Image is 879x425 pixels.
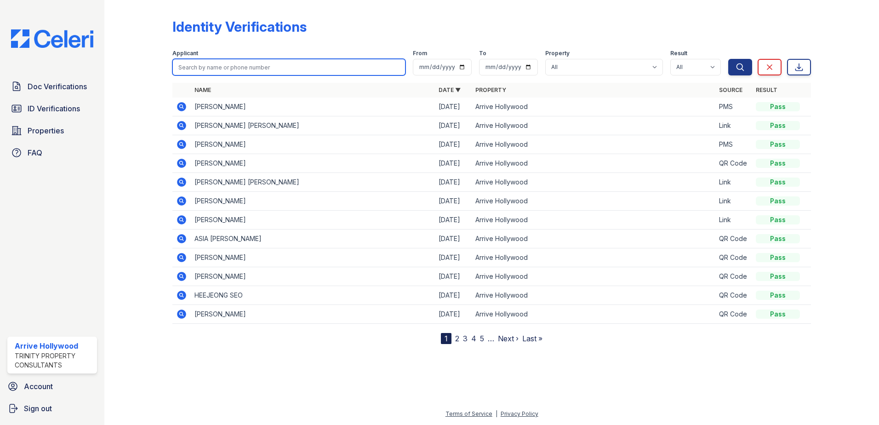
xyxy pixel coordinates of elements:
td: Arrive Hollywood [472,267,716,286]
td: Arrive Hollywood [472,135,716,154]
td: [DATE] [435,248,472,267]
td: [PERSON_NAME] [191,267,435,286]
td: [PERSON_NAME] [191,192,435,211]
td: Arrive Hollywood [472,286,716,305]
div: Pass [756,159,800,168]
div: Pass [756,196,800,206]
span: Properties [28,125,64,136]
a: Next › [498,334,519,343]
label: From [413,50,427,57]
td: [DATE] [435,305,472,324]
td: [PERSON_NAME] [191,154,435,173]
td: [DATE] [435,98,472,116]
div: Pass [756,234,800,243]
td: [DATE] [435,192,472,211]
div: Pass [756,215,800,224]
label: Result [670,50,687,57]
div: Pass [756,272,800,281]
td: [PERSON_NAME] [PERSON_NAME] [191,116,435,135]
td: [DATE] [435,116,472,135]
a: Last » [522,334,542,343]
a: Account [4,377,101,396]
span: … [488,333,494,344]
div: Pass [756,178,800,187]
span: Sign out [24,403,52,414]
a: Result [756,86,777,93]
a: Doc Verifications [7,77,97,96]
td: Arrive Hollywood [472,173,716,192]
td: QR Code [715,305,752,324]
a: Terms of Service [445,410,492,417]
td: [DATE] [435,286,472,305]
td: PMS [715,135,752,154]
div: Identity Verifications [172,18,307,35]
a: Property [475,86,506,93]
td: [PERSON_NAME] [PERSON_NAME] [191,173,435,192]
td: Arrive Hollywood [472,211,716,230]
td: Link [715,211,752,230]
td: [DATE] [435,135,472,154]
td: Arrive Hollywood [472,154,716,173]
td: QR Code [715,154,752,173]
a: ID Verifications [7,99,97,118]
td: Link [715,116,752,135]
div: Arrive Hollywood [15,340,93,351]
td: Link [715,192,752,211]
td: [DATE] [435,230,472,248]
div: Pass [756,140,800,149]
td: QR Code [715,230,752,248]
td: [PERSON_NAME] [191,305,435,324]
td: [DATE] [435,211,472,230]
td: [DATE] [435,173,472,192]
div: Pass [756,253,800,262]
td: QR Code [715,248,752,267]
input: Search by name or phone number [172,59,405,75]
td: Link [715,173,752,192]
label: Property [545,50,570,57]
span: FAQ [28,147,42,158]
div: Pass [756,102,800,111]
div: Pass [756,291,800,300]
td: [PERSON_NAME] [191,98,435,116]
td: Arrive Hollywood [472,98,716,116]
label: To [479,50,486,57]
span: Account [24,381,53,392]
div: Trinity Property Consultants [15,351,93,370]
a: 4 [471,334,476,343]
a: Source [719,86,742,93]
td: HEEJEONG SEO [191,286,435,305]
td: Arrive Hollywood [472,305,716,324]
td: QR Code [715,286,752,305]
a: Sign out [4,399,101,418]
td: [DATE] [435,154,472,173]
span: Doc Verifications [28,81,87,92]
a: Properties [7,121,97,140]
a: Date ▼ [439,86,461,93]
td: Arrive Hollywood [472,116,716,135]
img: CE_Logo_Blue-a8612792a0a2168367f1c8372b55b34899dd931a85d93a1a3d3e32e68fde9ad4.png [4,29,101,48]
a: FAQ [7,144,97,162]
td: [PERSON_NAME] [191,248,435,267]
td: Arrive Hollywood [472,248,716,267]
a: 2 [455,334,459,343]
td: Arrive Hollywood [472,230,716,248]
div: Pass [756,121,800,130]
td: PMS [715,98,752,116]
a: Privacy Policy [501,410,538,417]
td: Arrive Hollywood [472,192,716,211]
td: [PERSON_NAME] [191,135,435,154]
a: Name [194,86,211,93]
span: ID Verifications [28,103,80,114]
a: 3 [463,334,468,343]
td: [PERSON_NAME] [191,211,435,230]
td: ASIA [PERSON_NAME] [191,230,435,248]
td: [DATE] [435,267,472,286]
label: Applicant [172,50,198,57]
td: QR Code [715,267,752,286]
div: Pass [756,310,800,319]
a: 5 [480,334,484,343]
div: | [496,410,497,417]
div: 1 [441,333,451,344]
